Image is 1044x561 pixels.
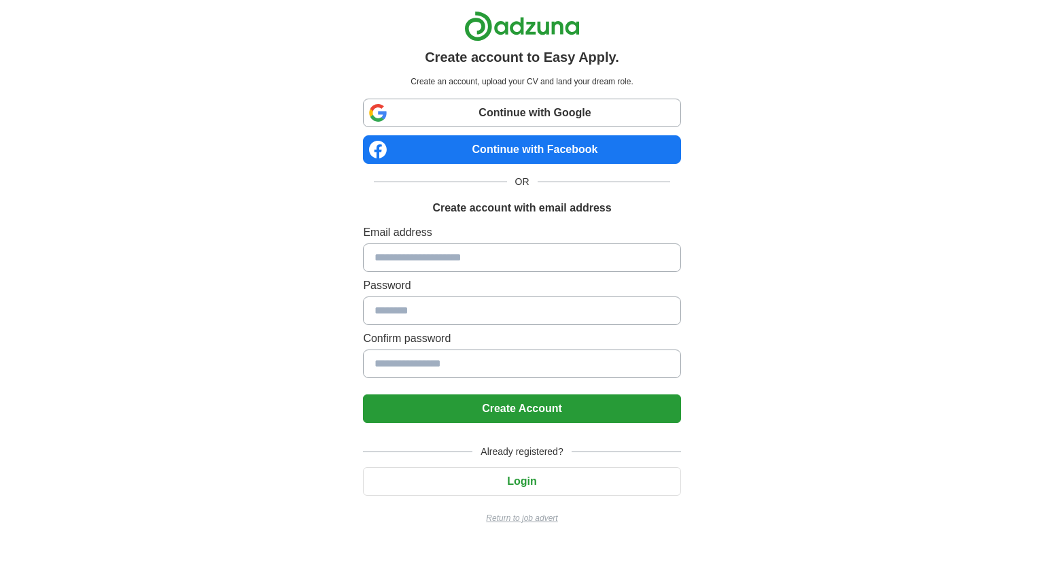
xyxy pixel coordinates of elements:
img: Adzuna logo [464,11,580,41]
a: Return to job advert [363,512,680,524]
button: Login [363,467,680,496]
span: OR [507,175,538,189]
label: Password [363,277,680,294]
span: Already registered? [472,445,571,459]
button: Create Account [363,394,680,423]
h1: Create account to Easy Apply. [425,47,619,67]
a: Continue with Facebook [363,135,680,164]
a: Login [363,475,680,487]
label: Confirm password [363,330,680,347]
h1: Create account with email address [432,200,611,216]
p: Create an account, upload your CV and land your dream role. [366,75,678,88]
a: Continue with Google [363,99,680,127]
label: Email address [363,224,680,241]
